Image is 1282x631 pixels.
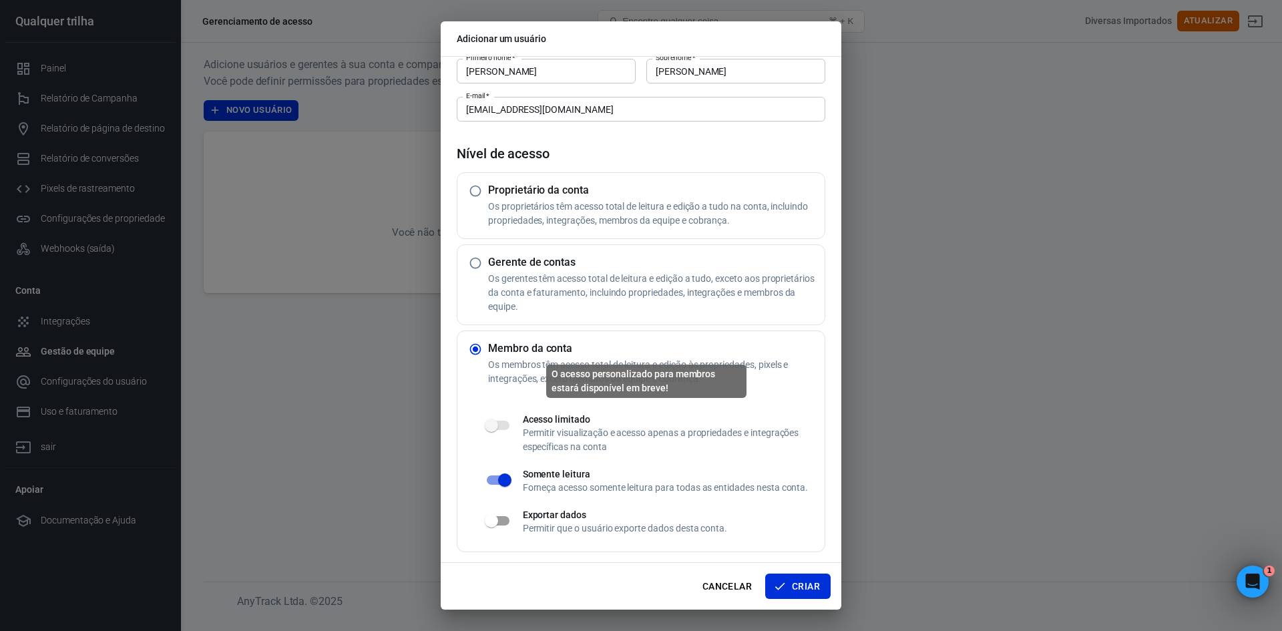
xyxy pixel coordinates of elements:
font: Acesso limitado [523,414,590,425]
font: Criar [792,582,820,592]
font: Cancelar [702,582,752,592]
font: Forneça acesso somente leitura para todas as entidades nesta conta. [523,482,809,493]
font: Membro da conta [488,342,572,355]
font: Permitir visualização e acesso apenas a propriedades e integrações específicas na conta [523,427,799,452]
font: Sobrenome [656,54,691,62]
font: E-mail [466,92,485,100]
font: Exportar dados [523,509,586,520]
font: 1 [1267,566,1272,575]
input: john.doe@work.com [457,97,825,122]
input: John [457,59,636,83]
font: Somente leitura [523,469,590,479]
font: Os proprietários têm acesso total de leitura e edição a tudo na conta, incluindo propriedades, in... [488,201,808,226]
font: Nível de acesso [457,146,550,162]
input: Corça [646,59,825,83]
font: Adicionar um usuário [457,33,546,44]
font: Proprietário da conta [488,184,589,196]
font: Primeiro nome [466,54,511,62]
iframe: Chat ao vivo do Intercom [1237,566,1269,598]
div: O acesso personalizado para membros estará disponível em breve! [479,407,825,459]
font: Os gerentes têm acesso total de leitura e edição a tudo, exceto aos proprietários da conta e fatu... [488,273,815,312]
font: O acesso personalizado para membros estará disponível em breve! [552,369,715,393]
font: Permitir que o usuário exporte dados desta conta. [523,523,728,534]
button: Criar [765,574,831,599]
font: Gerente de contas [488,256,576,268]
button: Cancelar [697,574,757,599]
font: Os membros têm acesso total de leitura e edição às propriedades, pixels e integrações, exceto mem... [488,359,788,384]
